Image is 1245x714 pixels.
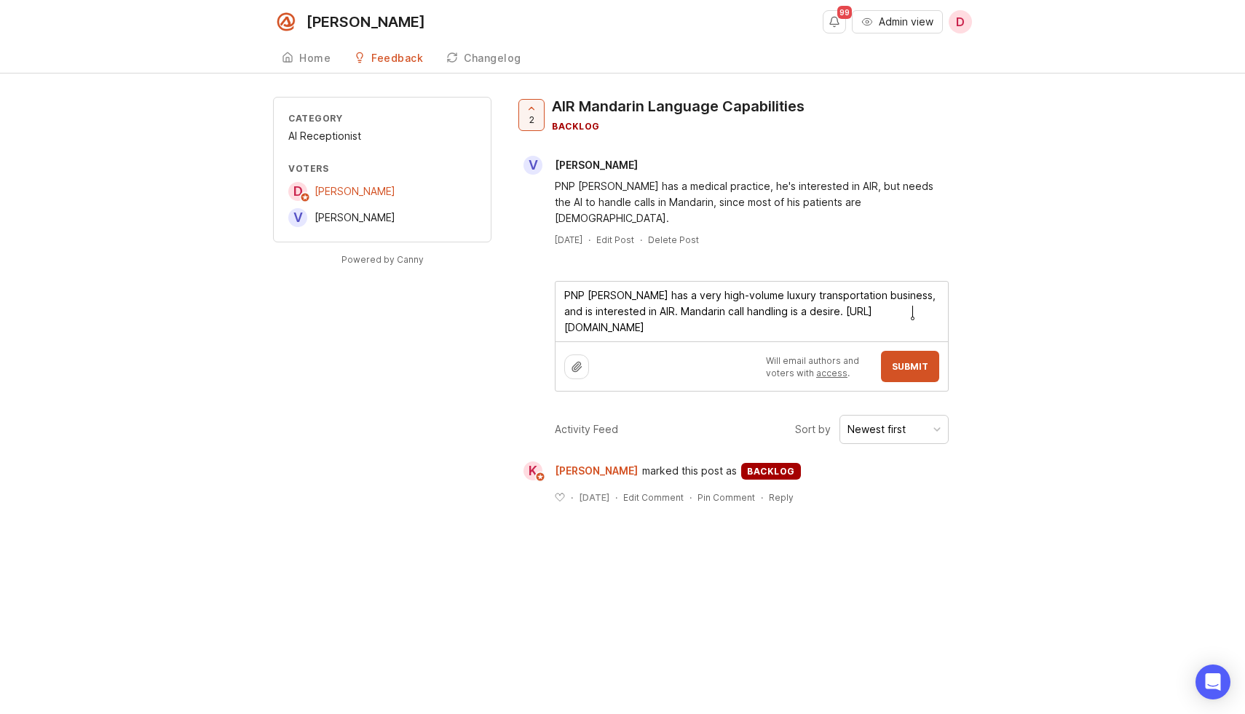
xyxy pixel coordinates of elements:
[288,182,307,201] div: D
[300,192,311,203] img: member badge
[956,13,965,31] span: D
[761,491,763,504] div: ·
[339,251,426,268] a: Powered by Canny
[689,491,692,504] div: ·
[515,156,649,175] a: V[PERSON_NAME]
[555,159,638,171] span: [PERSON_NAME]
[697,491,755,504] div: Pin Comment
[640,234,642,246] div: ·
[642,463,737,479] span: marked this post as
[438,44,530,74] a: Changelog
[816,368,847,378] a: access
[523,156,542,175] div: V
[615,491,617,504] div: ·
[879,15,933,29] span: Admin view
[949,10,972,33] button: D
[288,208,307,227] div: V
[464,53,521,63] div: Changelog
[623,491,684,504] div: Edit Comment
[579,492,609,503] time: [DATE]
[847,421,906,437] div: Newest first
[288,208,395,227] a: V[PERSON_NAME]
[518,99,545,131] button: 2
[523,461,542,480] div: K
[648,234,699,246] div: Delete Post
[288,162,476,175] div: Voters
[515,461,642,480] a: K[PERSON_NAME]
[795,421,831,437] span: Sort by
[881,351,939,382] button: Submit
[529,114,534,126] span: 2
[571,491,573,504] div: ·
[552,120,805,132] div: backlog
[307,15,425,29] div: [PERSON_NAME]
[852,10,943,33] button: Admin view
[588,234,590,246] div: ·
[823,10,846,33] button: Notifications
[273,9,299,35] img: Smith.ai logo
[596,234,634,246] div: Edit Post
[741,463,801,480] div: backlog
[299,53,331,63] div: Home
[288,128,476,144] div: AI Receptionist
[555,234,582,245] time: [DATE]
[288,182,395,201] a: D[PERSON_NAME]
[555,234,582,246] a: [DATE]
[315,211,395,223] span: [PERSON_NAME]
[345,44,432,74] a: Feedback
[769,491,794,504] div: Reply
[555,178,949,226] div: PNP [PERSON_NAME] has a medical practice, he's interested in AIR, but needs the AI to handle call...
[892,361,928,372] span: Submit
[273,44,339,74] a: Home
[371,53,423,63] div: Feedback
[556,282,948,341] textarea: PNP [PERSON_NAME] has a very high-volume luxury transportation business, and is interested in AIR...
[555,463,638,479] span: [PERSON_NAME]
[837,6,852,19] span: 99
[555,421,618,437] div: Activity Feed
[288,112,476,124] div: Category
[552,96,805,116] div: AIR Mandarin Language Capabilities
[535,472,546,483] img: member badge
[766,354,872,379] p: Will email authors and voters with .
[315,185,395,197] span: [PERSON_NAME]
[1195,665,1230,699] div: Open Intercom Messenger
